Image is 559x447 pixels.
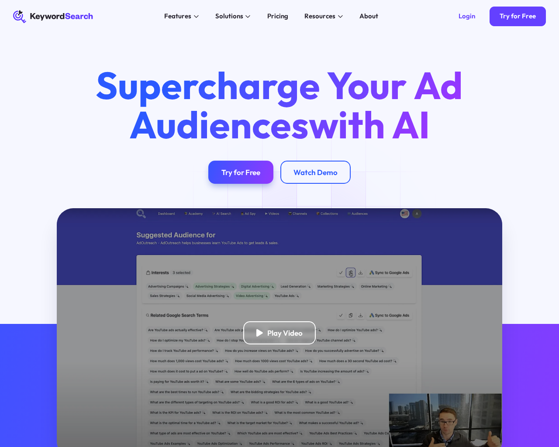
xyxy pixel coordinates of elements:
div: About [359,11,378,21]
div: Features [164,11,191,21]
div: Pricing [267,11,288,21]
div: Solutions [215,11,243,21]
h1: Supercharge Your Ad Audiences [82,66,478,144]
div: Try for Free [221,168,260,177]
div: Try for Free [500,12,536,21]
div: Login [459,12,475,21]
div: Resources [304,11,335,21]
span: with AI [309,100,430,148]
a: Pricing [262,10,293,23]
a: Try for Free [208,161,273,184]
div: Watch Demo [293,168,338,177]
a: Login [449,7,485,26]
a: Try for Free [490,7,545,26]
div: Play Video [267,328,303,337]
a: About [355,10,383,23]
